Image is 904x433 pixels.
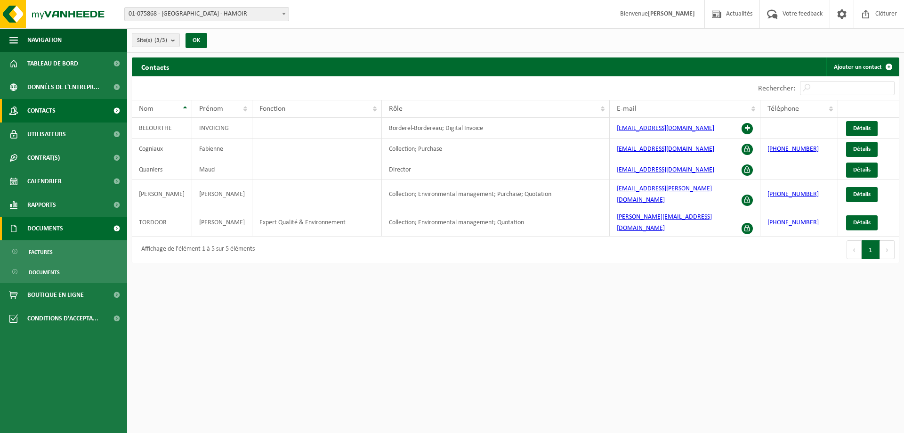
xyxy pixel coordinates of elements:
span: 01-075868 - BELOURTHE - HAMOIR [125,8,289,21]
span: Tableau de bord [27,52,78,75]
a: [PHONE_NUMBER] [767,146,819,153]
a: Détails [846,187,878,202]
button: 1 [862,240,880,259]
a: [EMAIL_ADDRESS][DOMAIN_NAME] [617,166,714,173]
a: [PHONE_NUMBER] [767,219,819,226]
span: Nom [139,105,153,113]
span: Navigation [27,28,62,52]
span: Rôle [389,105,403,113]
td: Quaniers [132,159,192,180]
span: Détails [853,146,871,152]
td: Fabienne [192,139,252,159]
label: Rechercher: [758,85,795,92]
td: BELOURTHE [132,118,192,139]
span: Détails [853,220,871,226]
span: Documents [29,263,60,281]
span: Détails [853,125,871,131]
a: Détails [846,163,878,178]
span: Contacts [27,99,56,123]
a: Détails [846,121,878,136]
td: [PERSON_NAME] [192,180,252,208]
span: Rapports [27,193,56,217]
button: Next [880,240,895,259]
button: OK [186,33,207,48]
span: Prénom [199,105,223,113]
button: Previous [847,240,862,259]
a: [PERSON_NAME][EMAIL_ADDRESS][DOMAIN_NAME] [617,213,712,232]
td: Collection; Environmental management; Quotation [382,208,610,237]
a: Détails [846,215,878,230]
span: Détails [853,167,871,173]
a: Documents [2,263,125,281]
span: Conditions d'accepta... [27,307,98,330]
td: Cogniaux [132,139,192,159]
span: Site(s) [137,33,167,48]
a: [EMAIL_ADDRESS][DOMAIN_NAME] [617,146,714,153]
a: Factures [2,243,125,261]
h2: Contacts [132,57,178,76]
span: E-mail [617,105,637,113]
a: Détails [846,142,878,157]
span: Fonction [259,105,285,113]
count: (3/3) [154,37,167,43]
a: [EMAIL_ADDRESS][PERSON_NAME][DOMAIN_NAME] [617,185,712,204]
span: Factures [29,243,53,261]
td: Collection; Environmental management; Purchase; Quotation [382,180,610,208]
a: [EMAIL_ADDRESS][DOMAIN_NAME] [617,125,714,132]
span: Documents [27,217,63,240]
span: Contrat(s) [27,146,60,170]
span: Calendrier [27,170,62,193]
strong: [PERSON_NAME] [648,10,695,17]
td: [PERSON_NAME] [192,208,252,237]
div: Affichage de l'élément 1 à 5 sur 5 éléments [137,241,255,258]
td: Expert Qualité & Environnement [252,208,382,237]
span: Utilisateurs [27,123,66,146]
span: Données de l'entrepr... [27,75,99,99]
span: Détails [853,191,871,197]
a: Ajouter un contact [826,57,898,76]
td: Director [382,159,610,180]
td: INVOICING [192,118,252,139]
td: Maud [192,159,252,180]
td: Collection; Purchase [382,139,610,159]
span: Téléphone [767,105,799,113]
button: Site(s)(3/3) [132,33,180,47]
a: [PHONE_NUMBER] [767,191,819,198]
td: TORDOOR [132,208,192,237]
span: Boutique en ligne [27,283,84,307]
td: Borderel-Bordereau; Digital Invoice [382,118,610,139]
span: 01-075868 - BELOURTHE - HAMOIR [124,7,289,21]
td: [PERSON_NAME] [132,180,192,208]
